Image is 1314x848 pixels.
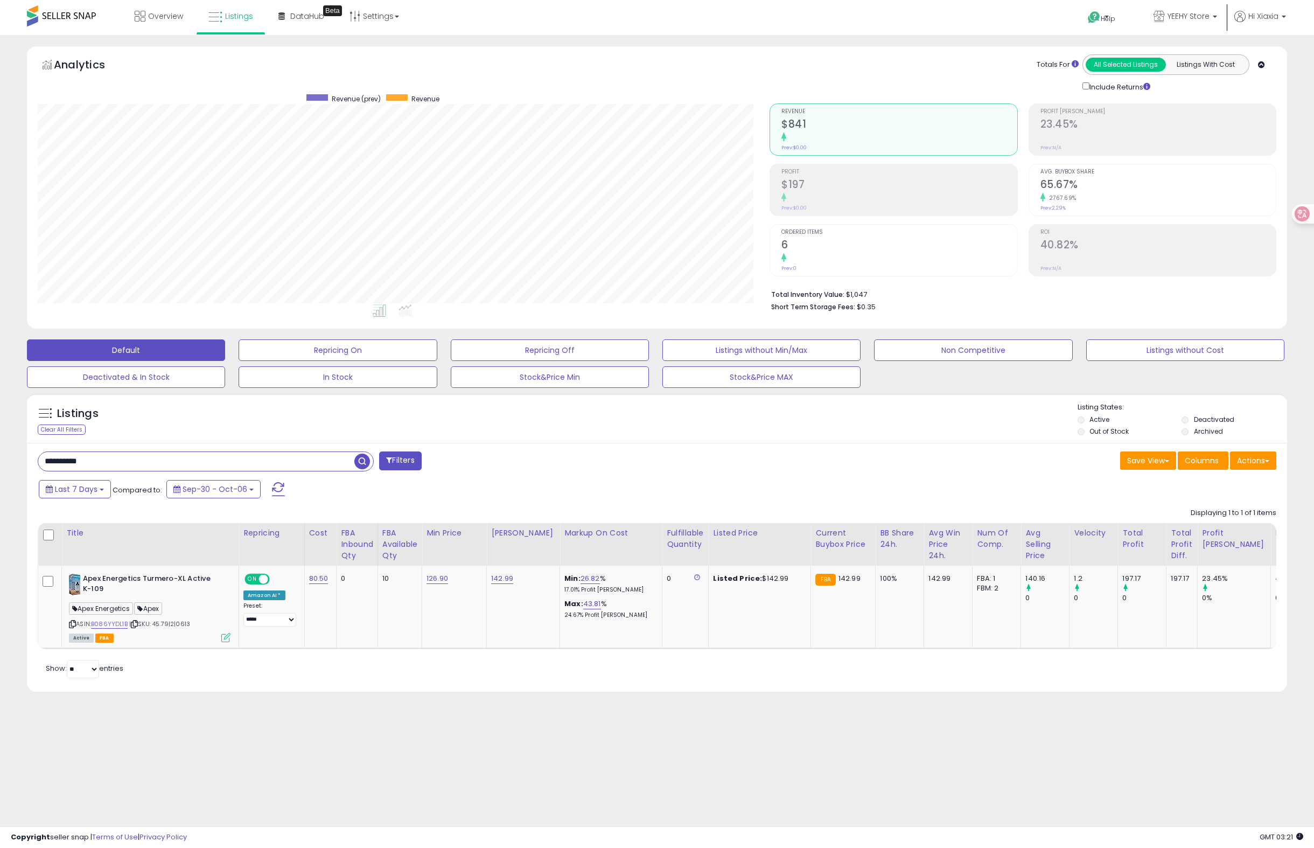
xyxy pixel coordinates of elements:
[1120,451,1176,470] button: Save View
[113,485,162,495] span: Compared to:
[1074,527,1113,539] div: Velocity
[771,287,1268,300] li: $1,047
[1230,451,1276,470] button: Actions
[564,599,654,619] div: %
[583,599,601,609] a: 43.81
[1040,109,1276,115] span: Profit [PERSON_NAME]
[1168,11,1210,22] span: YEEHY Store
[323,5,342,16] div: Tooltip anchor
[1074,80,1163,93] div: Include Returns
[713,574,802,583] div: $142.99
[46,663,123,673] span: Show: entries
[1202,574,1270,583] div: 23.45%
[427,573,448,584] a: 126.90
[771,290,844,299] b: Total Inventory Value:
[667,574,700,583] div: 0
[1040,178,1276,193] h2: 65.67%
[713,573,762,583] b: Listed Price:
[451,339,649,361] button: Repricing Off
[662,366,861,388] button: Stock&Price MAX
[91,620,128,629] a: B086YYDL1B
[1074,593,1117,603] div: 0
[1087,11,1101,24] i: Get Help
[1078,402,1287,413] p: Listing States:
[246,575,259,584] span: ON
[1040,230,1276,235] span: ROI
[581,573,600,584] a: 26.82
[560,523,662,566] th: The percentage added to the cost of goods (COGS) that forms the calculator for Min & Max prices.
[491,573,513,584] a: 142.99
[309,527,332,539] div: Cost
[332,94,381,103] span: Revenue (prev)
[1040,265,1061,272] small: Prev: N/A
[95,634,114,643] span: FBA
[166,480,261,498] button: Sep-30 - Oct-06
[54,57,126,75] h5: Analytics
[1101,14,1115,23] span: Help
[1086,339,1284,361] button: Listings without Cost
[1122,527,1162,550] div: Total Profit
[69,574,80,595] img: 41oPvc45inL._SL40_.jpg
[1185,455,1219,466] span: Columns
[781,230,1017,235] span: Ordered Items
[1122,574,1166,583] div: 197.17
[38,425,86,435] div: Clear All Filters
[1086,58,1166,72] button: All Selected Listings
[57,406,99,421] h5: Listings
[382,574,414,583] div: 10
[667,527,704,550] div: Fulfillable Quantity
[781,205,807,211] small: Prev: $0.00
[838,573,861,583] span: 142.99
[662,339,861,361] button: Listings without Min/Max
[27,339,225,361] button: Default
[1089,427,1129,436] label: Out of Stock
[815,527,871,550] div: Current Buybox Price
[66,527,234,539] div: Title
[451,366,649,388] button: Stock&Price Min
[1040,118,1276,133] h2: 23.45%
[1040,169,1276,175] span: Avg. Buybox Share
[1234,11,1286,35] a: Hi Xiaxia
[1171,574,1189,583] div: 197.17
[55,484,97,495] span: Last 7 Days
[1165,58,1246,72] button: Listings With Cost
[243,527,300,539] div: Repricing
[1040,239,1276,253] h2: 40.82%
[1037,60,1079,70] div: Totals For
[564,599,583,609] b: Max:
[69,574,230,641] div: ASIN:
[243,602,296,627] div: Preset:
[771,302,855,311] b: Short Term Storage Fees:
[928,574,964,583] div: 142.99
[183,484,247,495] span: Sep-30 - Oct-06
[134,602,162,615] span: Apex
[1191,508,1276,518] div: Displaying 1 to 1 of 1 items
[1025,574,1069,583] div: 140.16
[781,178,1017,193] h2: $197
[977,574,1012,583] div: FBA: 1
[239,339,437,361] button: Repricing On
[1202,527,1266,550] div: Profit [PERSON_NAME]
[928,527,968,561] div: Avg Win Price 24h.
[382,527,417,561] div: FBA Available Qty
[27,366,225,388] button: Deactivated & In Stock
[427,527,482,539] div: Min Price
[1122,593,1166,603] div: 0
[880,527,919,550] div: BB Share 24h.
[1079,3,1136,35] a: Help
[1089,415,1109,424] label: Active
[1194,427,1223,436] label: Archived
[1045,194,1077,202] small: 2767.69%
[1248,11,1278,22] span: Hi Xiaxia
[309,573,328,584] a: 80.50
[781,239,1017,253] h2: 6
[268,575,285,584] span: OFF
[243,590,285,600] div: Amazon AI *
[977,527,1016,550] div: Num of Comp.
[564,527,658,539] div: Markup on Cost
[977,583,1012,593] div: FBM: 2
[564,573,581,583] b: Min:
[39,480,111,498] button: Last 7 Days
[129,620,190,628] span: | SKU: 45.79|2|0613
[1074,574,1117,583] div: 1.2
